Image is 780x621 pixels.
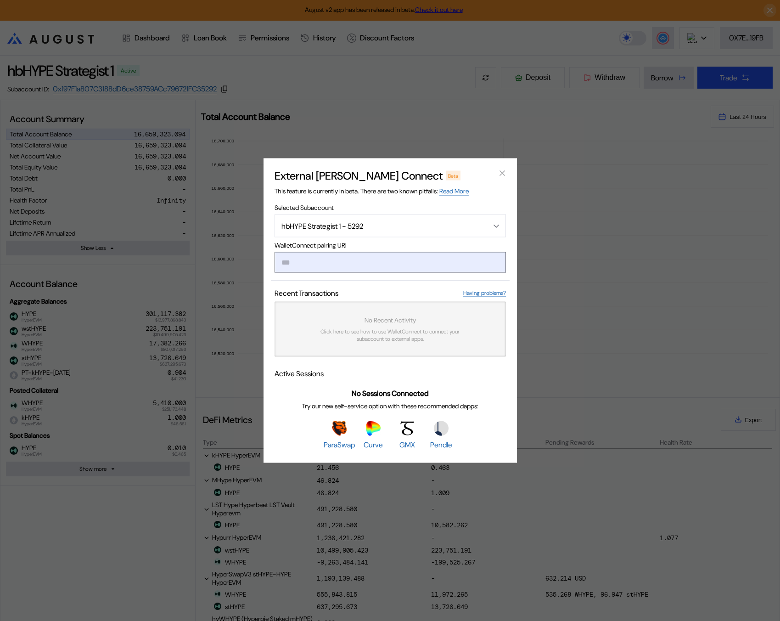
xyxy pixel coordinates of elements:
[275,215,506,237] button: Open menu
[302,401,478,410] span: Try our new self-service option with these recommended dapps:
[463,289,506,297] a: Having problems?
[364,440,383,449] span: Curve
[430,440,452,449] span: Pendle
[275,241,506,249] span: WalletConnect pairing URI
[281,221,475,231] div: hbHYPE Strategist 1 - 5292
[275,203,506,212] span: Selected Subaccount
[275,369,324,378] span: Active Sessions
[426,421,457,449] a: PendlePendle
[495,166,510,181] button: close modal
[324,440,355,449] span: ParaSwap
[439,187,469,196] a: Read More
[324,421,355,449] a: ParaSwapParaSwap
[400,421,415,435] img: GMX
[332,421,347,435] img: ParaSwap
[434,421,449,435] img: Pendle
[275,187,469,196] span: This feature is currently in beta. There are two known pitfalls:
[366,421,381,435] img: Curve
[392,421,423,449] a: GMXGMX
[352,388,429,398] span: No Sessions Connected
[365,316,416,324] span: No Recent Activity
[275,169,443,183] h2: External [PERSON_NAME] Connect
[275,302,506,357] a: No Recent ActivityClick here to see how to use WalletConnect to connect your subaccount to extern...
[446,171,461,180] div: Beta
[311,328,469,343] span: Click here to see how to use WalletConnect to connect your subaccount to external apps.
[399,440,415,449] span: GMX
[358,421,389,449] a: CurveCurve
[275,288,338,298] span: Recent Transactions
